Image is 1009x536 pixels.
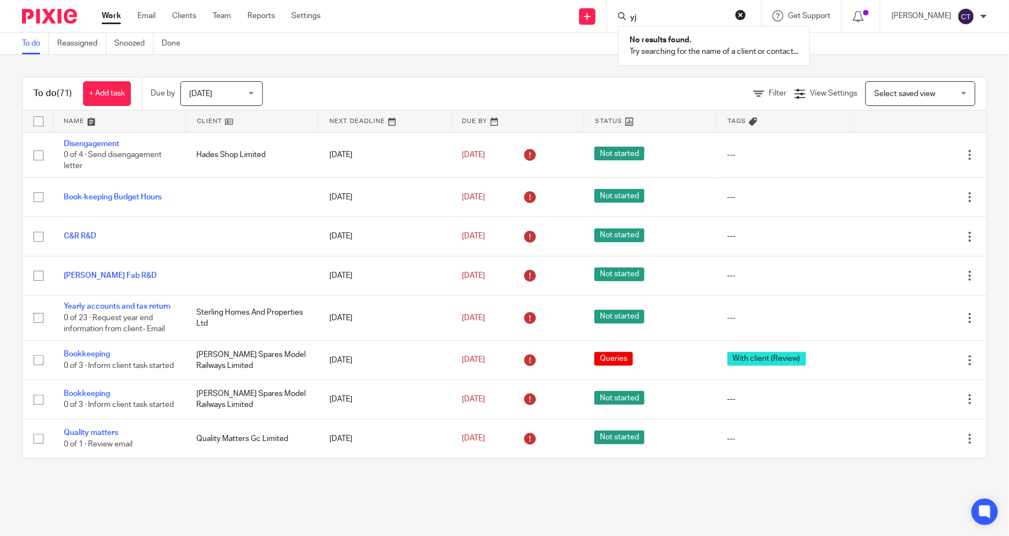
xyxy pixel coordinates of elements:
[594,267,644,281] span: Not started
[788,12,830,20] span: Get Support
[185,458,318,497] td: Mgb Consulting Property Management Limited
[64,350,110,358] a: Bookkeeping
[318,295,451,340] td: [DATE]
[727,149,843,160] div: ---
[727,270,843,281] div: ---
[594,431,644,444] span: Not started
[185,340,318,379] td: [PERSON_NAME] Spares Model Railways Limited
[102,10,121,21] a: Work
[318,380,451,419] td: [DATE]
[64,362,174,370] span: 0 of 3 · Inform client task started
[189,90,212,98] span: [DATE]
[64,193,162,201] a: Book-keeping Budget Hours
[727,394,843,405] div: ---
[22,9,77,24] img: Pixie
[64,429,118,437] a: Quality matters
[462,272,485,280] span: [DATE]
[318,177,451,216] td: [DATE]
[462,435,485,443] span: [DATE]
[462,314,485,322] span: [DATE]
[462,232,485,240] span: [DATE]
[594,189,644,203] span: Not started
[185,380,318,419] td: [PERSON_NAME] Spares Model Railways Limited
[291,10,321,21] a: Settings
[185,132,318,177] td: Hades Shop Limited
[318,256,451,295] td: [DATE]
[462,395,485,403] span: [DATE]
[769,90,786,97] span: Filter
[213,10,231,21] a: Team
[594,228,644,242] span: Not started
[64,272,157,280] a: [PERSON_NAME] Fab R&D
[957,8,975,25] img: svg%3E
[594,391,644,405] span: Not started
[727,312,843,323] div: ---
[185,419,318,458] td: Quality Matters Gc Limited
[247,10,275,21] a: Reports
[57,33,106,54] a: Reassigned
[318,340,451,379] td: [DATE]
[594,147,644,160] span: Not started
[185,295,318,340] td: Sterling Homes And Properties Ltd
[462,151,485,159] span: [DATE]
[114,33,153,54] a: Snoozed
[462,356,485,364] span: [DATE]
[727,433,843,444] div: ---
[727,231,843,242] div: ---
[64,314,165,333] span: 0 of 23 · Request year end information from client- Email
[57,89,72,98] span: (71)
[64,151,162,170] span: 0 of 4 · Send disengagement letter
[64,390,110,398] a: Bookkeeping
[727,352,806,366] span: With client (Review)
[64,401,174,409] span: 0 of 3 · Inform client task started
[727,118,746,124] span: Tags
[318,419,451,458] td: [DATE]
[318,217,451,256] td: [DATE]
[22,33,49,54] a: To do
[34,88,72,99] h1: To do
[735,9,746,20] button: Clear
[594,352,633,366] span: Queries
[462,193,485,201] span: [DATE]
[727,192,843,203] div: ---
[151,88,175,99] p: Due by
[891,10,952,21] p: [PERSON_NAME]
[64,140,119,148] a: Disengagement
[318,458,451,497] td: [DATE]
[64,303,170,310] a: Yearly accounts and tax return
[83,81,131,106] a: + Add task
[64,440,133,448] span: 0 of 1 · Review email
[318,132,451,177] td: [DATE]
[162,33,189,54] a: Done
[137,10,156,21] a: Email
[810,90,857,97] span: View Settings
[64,232,96,240] a: C&R R&D
[172,10,196,21] a: Clients
[874,90,936,98] span: Select saved view
[594,310,644,323] span: Not started
[629,13,728,23] input: Search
